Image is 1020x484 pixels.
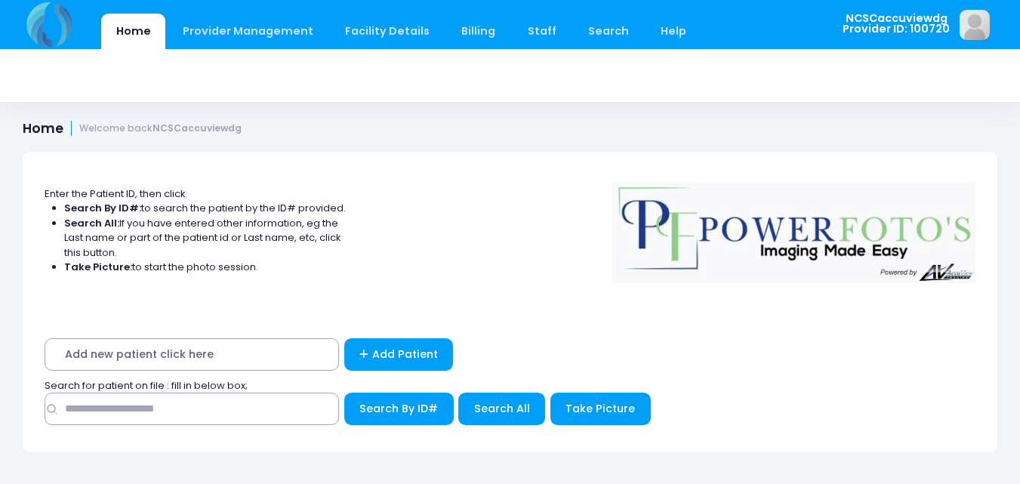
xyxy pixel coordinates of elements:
strong: Search All: [64,216,119,230]
a: Provider Management [168,14,328,49]
button: Search All [458,393,545,425]
a: Add Patient [344,338,454,371]
li: to search the patient by the ID# provided. [64,201,347,216]
button: Search By ID# [344,393,454,425]
button: Take Picture [550,393,651,425]
li: to start the photo session. [64,260,347,275]
span: Take Picture [565,401,635,416]
img: image [960,10,990,40]
small: Welcome back [79,123,242,134]
strong: Take Picture: [64,260,132,274]
span: NCSCaccuviewdg Provider ID: 100720 [843,13,950,35]
li: If you have entered other information, eg the Last name or part of the patient id or Last name, e... [64,216,347,260]
span: Search By ID# [359,401,438,416]
span: Enter the Patient ID, then click [45,187,186,201]
a: Help [646,14,701,49]
a: Facility Details [331,14,445,49]
a: Home [101,14,165,49]
h1: Home [23,121,242,137]
img: Logo [606,171,983,283]
span: Search All [474,401,530,416]
a: Staff [513,14,571,49]
strong: NCSCaccuviewdg [153,122,242,134]
a: Search [573,14,643,49]
span: Search for patient on file : fill in below box; [45,378,248,393]
strong: Search By ID#: [64,201,141,215]
span: Add new patient click here [45,338,339,371]
a: Billing [447,14,510,49]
